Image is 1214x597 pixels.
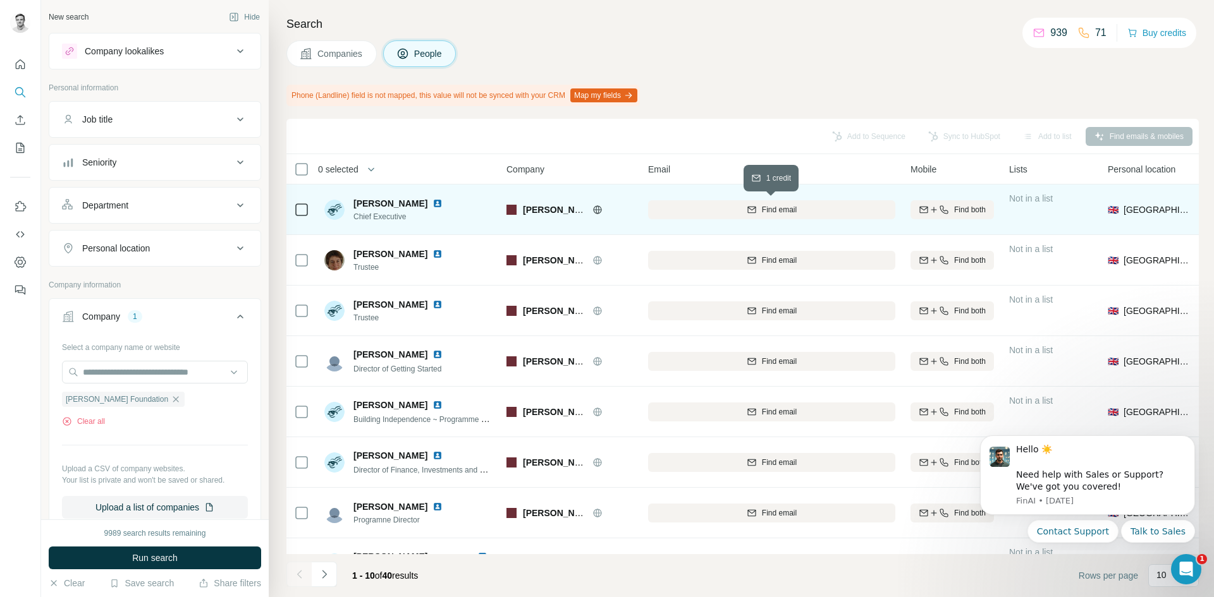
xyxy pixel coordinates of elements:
button: Run search [49,546,261,569]
img: LinkedIn logo [432,349,443,359]
span: Director of Finance, Investments and Resources [353,464,516,474]
button: Find email [648,301,895,320]
h4: Search [286,15,1199,33]
button: Find both [910,301,994,320]
img: Logo of Henry Smith Foundation [506,205,517,215]
div: 9989 search results remaining [104,528,206,539]
span: Companies [317,47,364,60]
img: LinkedIn logo [432,299,443,310]
span: [PERSON_NAME] [353,348,427,361]
span: Run search [132,552,178,564]
p: 10 [1156,569,1167,581]
button: Map my fields [570,88,637,102]
button: Find both [910,402,994,421]
span: [PERSON_NAME] Foundation [523,457,648,467]
img: Avatar [324,402,345,422]
button: Navigate to next page [312,562,337,587]
span: [PERSON_NAME] [353,449,427,462]
span: [PERSON_NAME] [353,500,427,513]
span: [PERSON_NAME] Foundation [523,356,648,366]
button: Use Surfe on LinkedIn [10,195,30,218]
img: Logo of Henry Smith Foundation [506,457,517,467]
img: Avatar [324,553,345,574]
img: Avatar [324,452,345,473]
span: Find email [762,457,797,468]
img: Avatar [324,301,345,321]
button: Find both [910,554,994,573]
img: Avatar [324,503,345,523]
span: Find both [954,255,986,266]
span: Find email [762,507,797,519]
span: 1 [1197,554,1207,564]
div: New search [49,11,89,23]
button: Upload a list of companies [62,496,248,519]
span: Find both [954,204,986,215]
span: Not in a list [1009,244,1053,254]
p: Upload a CSV of company websites. [62,463,248,474]
p: Company information [49,279,261,291]
div: Select a company name or website [62,337,248,353]
p: Your list is private and won't be saved or shared. [62,474,248,486]
button: Find email [648,504,895,522]
button: Find email [648,251,895,270]
span: 🇬🇧 [1108,305,1119,317]
button: Seniority [49,147,261,178]
span: Building Independence ~ Programme Director [353,414,508,424]
span: 🇬🇧 [1108,406,1119,418]
div: Job title [82,113,113,126]
img: Avatar [324,351,345,371]
span: [GEOGRAPHIC_DATA] [1124,406,1191,418]
div: Seniority [82,156,116,169]
span: [GEOGRAPHIC_DATA] [1124,305,1191,317]
span: [PERSON_NAME] Foundation [66,394,168,405]
span: Company [506,163,544,176]
div: Phone (Landline) field is not mapped, this value will not be synced with your CRM [286,85,640,106]
span: [PERSON_NAME] [353,552,427,562]
span: [PERSON_NAME] [353,197,427,210]
span: Not in a list [1009,547,1053,557]
div: Personal location [82,242,150,255]
span: [PERSON_NAME] Foundation [523,255,648,265]
button: Search [10,81,30,104]
span: [GEOGRAPHIC_DATA] [1124,254,1191,267]
span: Find email [762,255,797,266]
span: Find both [954,406,986,418]
button: Save search [109,577,174,589]
span: 🇬🇧 [1108,355,1119,368]
span: [PERSON_NAME] [353,248,427,260]
span: of [375,570,383,581]
img: LinkedIn logo [477,552,487,562]
span: Find both [954,356,986,367]
span: Trustee [353,262,448,273]
button: Clear all [62,416,105,427]
span: results [352,570,418,581]
span: Not in a list [1009,193,1053,203]
span: Find email [762,305,797,317]
span: Find both [954,305,986,317]
img: Avatar [10,13,30,33]
span: [GEOGRAPHIC_DATA] [1124,355,1191,368]
span: 40 [383,570,393,581]
button: Clear [49,577,85,589]
span: [PERSON_NAME] Foundation [523,205,648,215]
button: Find both [910,352,994,371]
button: Feedback [10,279,30,301]
span: Find email [762,406,797,418]
div: Company lookalikes [85,45,164,57]
button: Company1 [49,301,261,337]
span: 0 selected [318,163,359,176]
img: LinkedIn logo [432,502,443,512]
img: Logo of Henry Smith Foundation [506,255,517,265]
button: Find both [910,251,994,270]
span: Lists [1009,163,1027,176]
span: Find both [954,457,986,468]
p: 939 [1050,25,1067,40]
div: Department [82,199,128,212]
button: Buy credits [1127,24,1186,42]
span: People [414,47,443,60]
